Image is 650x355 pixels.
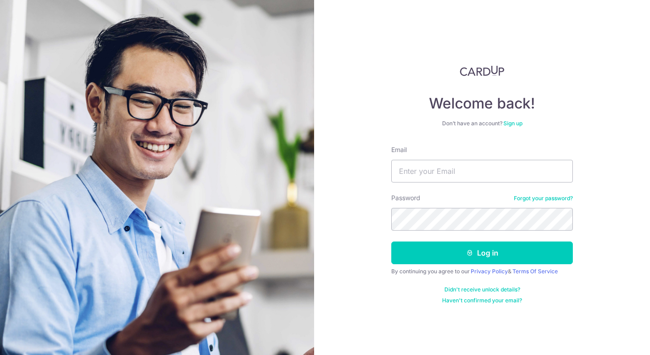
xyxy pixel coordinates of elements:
label: Password [391,193,420,202]
h4: Welcome back! [391,94,573,113]
a: Didn't receive unlock details? [444,286,520,293]
button: Log in [391,242,573,264]
img: CardUp Logo [460,65,504,76]
input: Enter your Email [391,160,573,182]
a: Haven't confirmed your email? [442,297,522,304]
label: Email [391,145,407,154]
a: Terms Of Service [512,268,558,275]
div: By continuing you agree to our & [391,268,573,275]
a: Forgot your password? [514,195,573,202]
a: Privacy Policy [471,268,508,275]
div: Don’t have an account? [391,120,573,127]
a: Sign up [503,120,522,127]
